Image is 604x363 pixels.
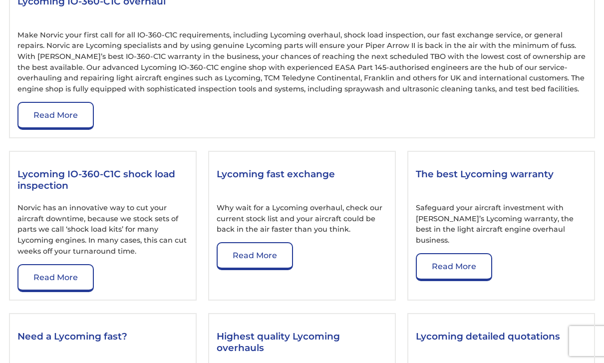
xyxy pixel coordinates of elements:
[17,203,188,257] p: Norvic has an innovative way to cut your aircraft downtime, because we stock sets of parts we cal...
[17,331,188,356] h3: Need a Lycoming fast?
[17,264,94,292] a: Read More
[217,331,387,356] h3: Highest quality Lycoming overhauls
[416,253,492,281] a: Read More
[217,203,387,235] p: Why wait for a Lycoming overhaul, check our current stock list and your aircraft could be back in...
[17,30,587,95] p: Make Norvic your first call for all IO-360-C1C requirements, including Lycoming overhaul, shock l...
[217,242,293,270] a: Read More
[416,168,587,193] h3: The best Lycoming warranty
[217,168,387,193] h3: Lycoming fast exchange
[416,331,587,356] h3: Lycoming detailed quotations
[17,102,94,130] a: Read More
[416,203,587,246] p: Safeguard your aircraft investment with [PERSON_NAME]’s Lycoming warranty, the best in the light ...
[17,168,188,193] h3: Lycoming IO-360-C1C shock load inspection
